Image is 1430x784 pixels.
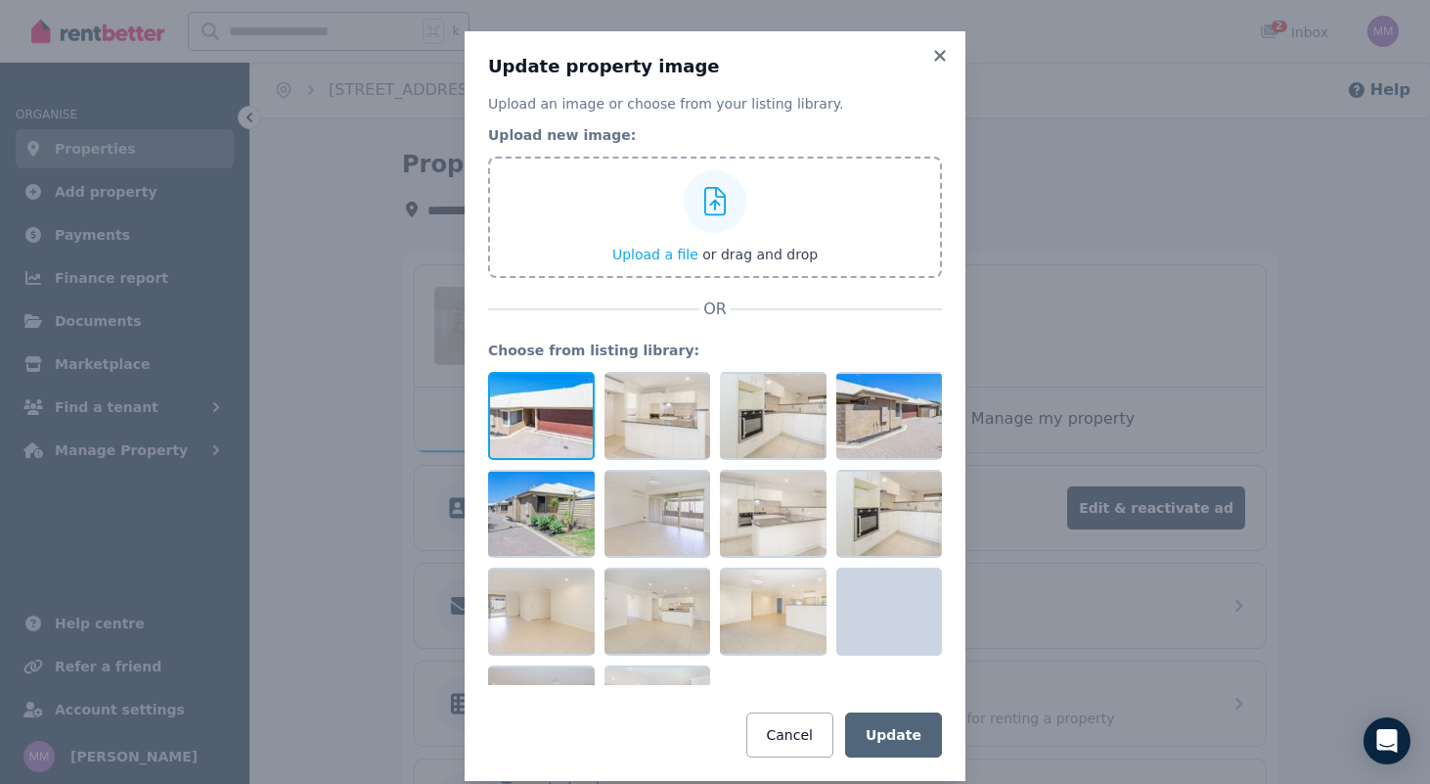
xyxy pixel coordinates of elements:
[488,55,942,78] h3: Update property image
[488,94,942,114] p: Upload an image or choose from your listing library.
[612,247,698,262] span: Upload a file
[845,713,942,758] button: Update
[1363,717,1410,764] div: Open Intercom Messenger
[612,245,818,264] button: Upload a file or drag and drop
[488,341,942,360] legend: Choose from listing library:
[488,125,942,145] legend: Upload new image:
[746,713,833,758] button: Cancel
[699,298,731,321] span: OR
[702,247,818,262] span: or drag and drop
